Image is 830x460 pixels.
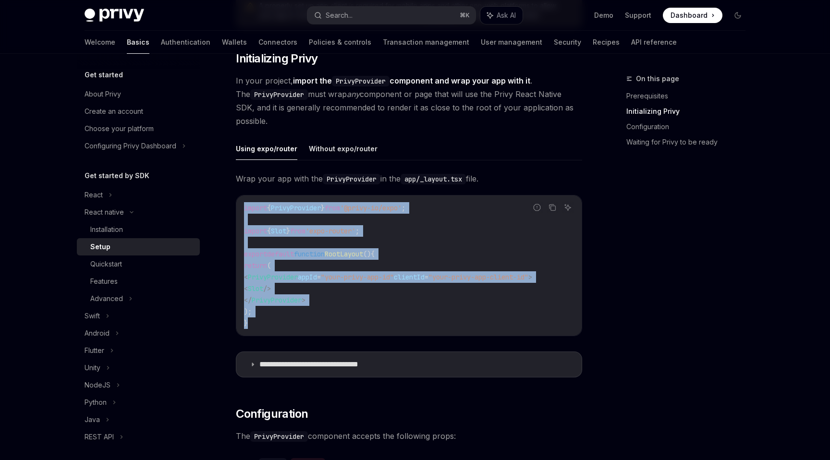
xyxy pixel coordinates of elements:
[305,227,355,235] span: 'expo-router'
[294,250,325,258] span: function
[626,104,753,119] a: Initializing Privy
[290,227,305,235] span: from
[236,429,582,443] span: The component accepts the following props:
[428,273,528,281] span: "your-privy-app-client-id"
[252,296,302,304] span: PrivyProvider
[244,250,267,258] span: export
[531,201,543,214] button: Report incorrect code
[77,273,200,290] a: Features
[85,397,107,408] div: Python
[371,250,375,258] span: {
[236,172,582,185] span: Wrap your app with the in the file.
[258,31,297,54] a: Connectors
[554,31,581,54] a: Security
[161,31,210,54] a: Authentication
[626,88,753,104] a: Prerequisites
[85,88,121,100] div: About Privy
[271,227,286,235] span: Slot
[497,11,516,20] span: Ask AI
[293,76,530,85] strong: import the component and wrap your app with it
[77,103,200,120] a: Create an account
[244,284,248,293] span: <
[663,8,722,23] a: Dashboard
[248,284,263,293] span: Slot
[317,273,321,281] span: =
[85,31,115,54] a: Welcome
[355,227,359,235] span: ;
[363,250,371,258] span: ()
[401,174,466,184] code: app/_layout.tsx
[383,31,469,54] a: Transaction management
[236,74,582,128] span: In your project, . The must wrap component or page that will use the Privy React Native SDK, and ...
[250,431,308,442] code: PrivyProvider
[85,123,154,134] div: Choose your platform
[546,201,559,214] button: Copy the contents from the code block
[244,273,248,281] span: <
[561,201,574,214] button: Ask AI
[248,273,298,281] span: PrivyProvider
[425,273,428,281] span: =
[236,51,317,66] span: Initializing Privy
[267,204,271,212] span: {
[730,8,745,23] button: Toggle dark mode
[77,85,200,103] a: About Privy
[85,345,104,356] div: Flutter
[298,273,317,281] span: appId
[636,73,679,85] span: On this page
[625,11,651,20] a: Support
[222,31,247,54] a: Wallets
[85,310,100,322] div: Swift
[90,276,118,287] div: Features
[85,414,100,425] div: Java
[325,250,363,258] span: RootLayout
[309,31,371,54] a: Policies & controls
[127,31,149,54] a: Basics
[244,227,267,235] span: import
[307,7,476,24] button: Search...⌘K
[77,255,200,273] a: Quickstart
[593,31,620,54] a: Recipes
[85,170,149,182] h5: Get started by SDK
[85,327,110,339] div: Android
[90,293,123,304] div: Advanced
[85,106,143,117] div: Create an account
[325,204,340,212] span: from
[244,296,252,304] span: </
[263,284,271,293] span: />
[85,69,123,81] h5: Get started
[236,137,297,160] button: Using expo/router
[77,221,200,238] a: Installation
[77,238,200,255] a: Setup
[267,250,294,258] span: default
[85,140,176,152] div: Configuring Privy Dashboard
[480,7,523,24] button: Ask AI
[244,204,267,212] span: import
[77,120,200,137] a: Choose your platform
[250,89,308,100] code: PrivyProvider
[90,241,110,253] div: Setup
[481,31,542,54] a: User management
[321,204,325,212] span: }
[394,273,425,281] span: clientId
[309,137,378,160] button: Without expo/router
[286,227,290,235] span: }
[321,273,394,281] span: "your-privy-app-id"
[85,362,100,374] div: Unity
[85,431,114,443] div: REST API
[236,406,308,422] span: Configuration
[302,296,305,304] span: >
[347,89,360,99] em: any
[323,174,380,184] code: PrivyProvider
[402,204,405,212] span: ;
[528,273,532,281] span: >
[631,31,677,54] a: API reference
[85,189,103,201] div: React
[671,11,708,20] span: Dashboard
[271,204,321,212] span: PrivyProvider
[85,9,144,22] img: dark logo
[332,76,390,86] code: PrivyProvider
[244,307,252,316] span: );
[85,379,110,391] div: NodeJS
[326,10,353,21] div: Search...
[244,319,248,327] span: }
